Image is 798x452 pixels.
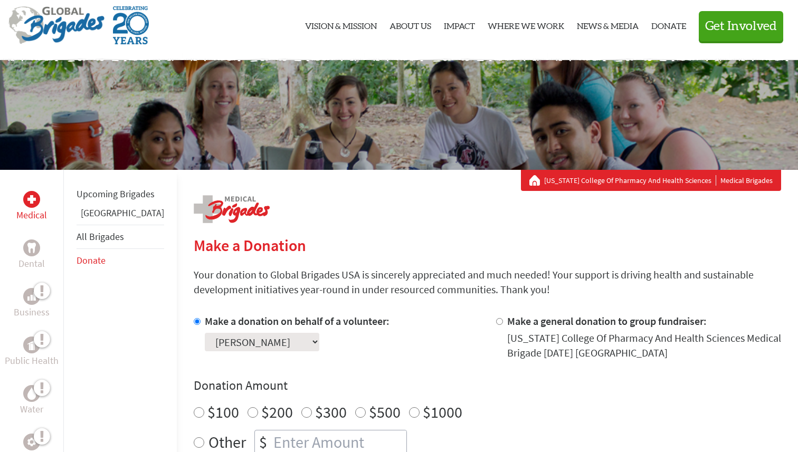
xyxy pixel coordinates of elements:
[16,191,47,223] a: MedicalMedical
[20,385,43,417] a: WaterWater
[27,340,36,350] img: Public Health
[77,182,164,206] li: Upcoming Brigades
[18,239,45,271] a: DentalDental
[5,336,59,368] a: Public HealthPublic Health
[23,191,40,208] div: Medical
[77,206,164,225] li: Panama
[507,331,782,360] div: [US_STATE] College Of Pharmacy And Health Sciences Medical Brigade [DATE] [GEOGRAPHIC_DATA]
[77,249,164,272] li: Donate
[529,175,773,186] div: Medical Brigades
[23,336,40,353] div: Public Health
[699,11,783,41] button: Get Involved
[23,434,40,450] div: Engineering
[27,292,36,301] img: Business
[194,267,781,297] p: Your donation to Global Brigades USA is sincerely appreciated and much needed! Your support is dr...
[14,288,50,320] a: BusinessBusiness
[14,305,50,320] p: Business
[23,288,40,305] div: Business
[261,402,293,422] label: $200
[77,230,124,243] a: All Brigades
[194,236,781,255] h2: Make a Donation
[423,402,462,422] label: $1000
[18,256,45,271] p: Dental
[23,385,40,402] div: Water
[20,402,43,417] p: Water
[369,402,401,422] label: $500
[544,175,716,186] a: [US_STATE] College Of Pharmacy And Health Sciences
[77,225,164,249] li: All Brigades
[194,195,270,223] img: logo-medical.png
[77,254,106,266] a: Donate
[315,402,347,422] label: $300
[16,208,47,223] p: Medical
[8,6,104,44] img: Global Brigades Logo
[113,6,149,44] img: Global Brigades Celebrating 20 Years
[27,438,36,446] img: Engineering
[205,314,389,328] label: Make a donation on behalf of a volunteer:
[194,377,781,394] h4: Donation Amount
[507,314,707,328] label: Make a general donation to group fundraiser:
[23,239,40,256] div: Dental
[5,353,59,368] p: Public Health
[77,188,155,200] a: Upcoming Brigades
[27,195,36,204] img: Medical
[705,20,777,33] span: Get Involved
[27,243,36,253] img: Dental
[81,207,164,219] a: [GEOGRAPHIC_DATA]
[27,387,36,399] img: Water
[207,402,239,422] label: $100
